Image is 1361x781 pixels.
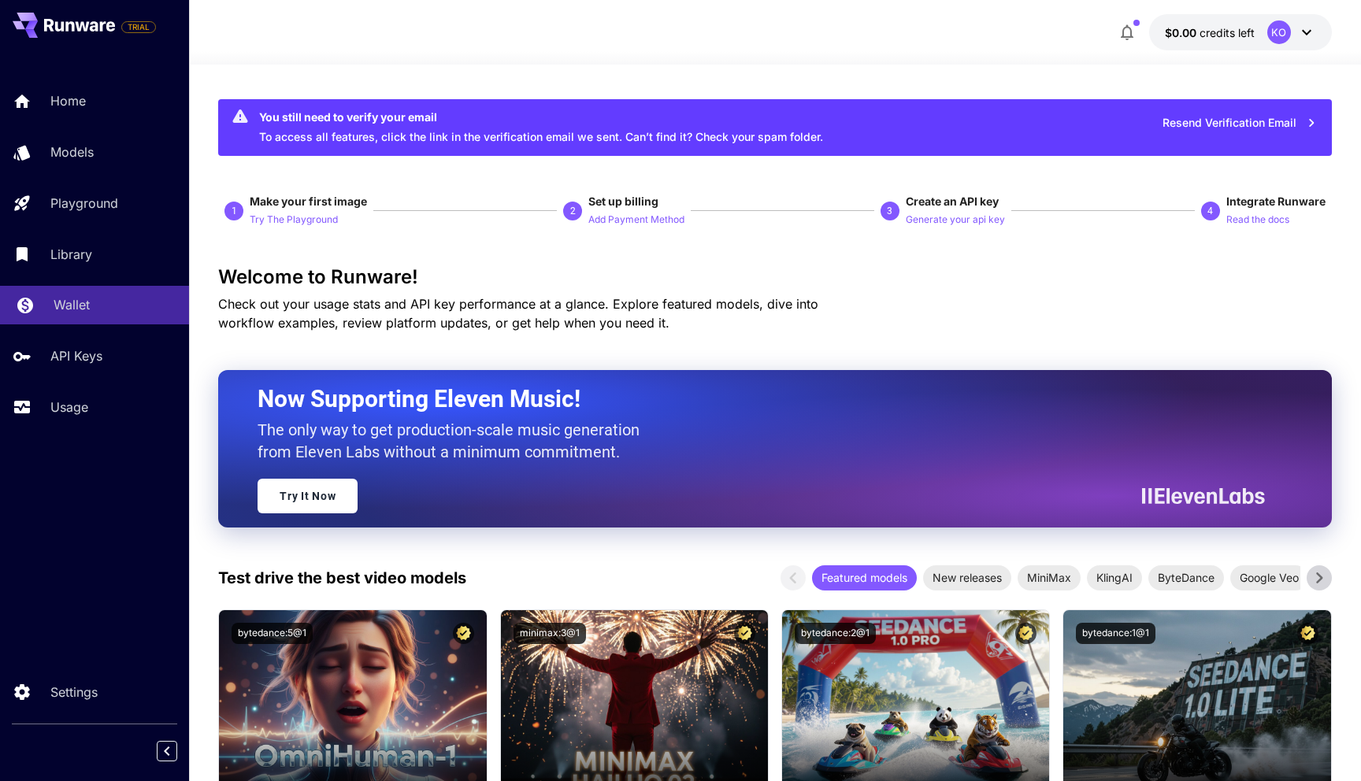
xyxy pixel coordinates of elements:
p: 2 [570,204,576,218]
a: Try It Now [258,479,358,513]
button: Resend Verification Email [1154,107,1326,139]
p: API Keys [50,346,102,365]
p: 4 [1207,204,1213,218]
span: Create an API key [906,194,999,208]
p: Generate your api key [906,213,1005,228]
p: The only way to get production-scale music generation from Eleven Labs without a minimum commitment. [258,419,651,463]
div: Featured models [812,565,917,590]
button: Add Payment Method [588,209,684,228]
button: $0.00KO [1149,14,1332,50]
span: Google Veo [1230,569,1308,586]
span: MiniMax [1018,569,1081,586]
div: ByteDance [1148,565,1224,590]
button: bytedance:1@1 [1076,623,1155,644]
span: TRIAL [122,21,155,33]
p: Models [50,143,94,161]
button: Certified Model – Vetted for best performance and includes a commercial license. [453,623,474,644]
div: MiniMax [1018,565,1081,590]
p: Library [50,245,92,264]
h2: Now Supporting Eleven Music! [258,384,1253,414]
span: ByteDance [1148,569,1224,586]
p: Try The Playground [250,213,338,228]
span: Check out your usage stats and API key performance at a glance. Explore featured models, dive int... [218,296,818,331]
span: Featured models [812,569,917,586]
button: Generate your api key [906,209,1005,228]
button: Collapse sidebar [157,741,177,761]
p: Home [50,91,86,110]
button: Try The Playground [250,209,338,228]
div: New releases [923,565,1011,590]
span: Integrate Runware [1226,194,1326,208]
div: You still need to verify your email [259,109,823,125]
button: minimax:3@1 [514,623,586,644]
span: KlingAI [1087,569,1142,586]
button: Certified Model – Vetted for best performance and includes a commercial license. [1015,623,1037,644]
span: New releases [923,569,1011,586]
p: 3 [887,204,892,218]
div: KO [1267,20,1291,44]
div: Google Veo [1230,565,1308,590]
span: Add your payment card to enable full platform functionality. [121,17,156,36]
h3: Welcome to Runware! [218,266,1332,288]
span: Set up billing [588,194,658,208]
span: Make your first image [250,194,367,208]
p: Add Payment Method [588,213,684,228]
div: $0.00 [1165,24,1255,41]
button: Certified Model – Vetted for best performance and includes a commercial license. [1297,623,1318,644]
button: Read the docs [1226,209,1289,228]
button: bytedance:5@1 [232,623,313,644]
button: Certified Model – Vetted for best performance and includes a commercial license. [734,623,755,644]
p: Usage [50,398,88,416]
p: Settings [50,683,98,701]
div: Collapse sidebar [169,737,189,765]
p: Read the docs [1226,213,1289,228]
p: Playground [50,194,118,213]
p: Wallet [54,295,90,314]
button: bytedance:2@1 [795,623,876,644]
div: KlingAI [1087,565,1142,590]
p: Test drive the best video models [218,566,466,590]
div: To access all features, click the link in the verification email we sent. Can’t find it? Check yo... [259,104,823,151]
span: $0.00 [1165,26,1200,39]
p: 1 [232,204,237,218]
span: credits left [1200,26,1255,39]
